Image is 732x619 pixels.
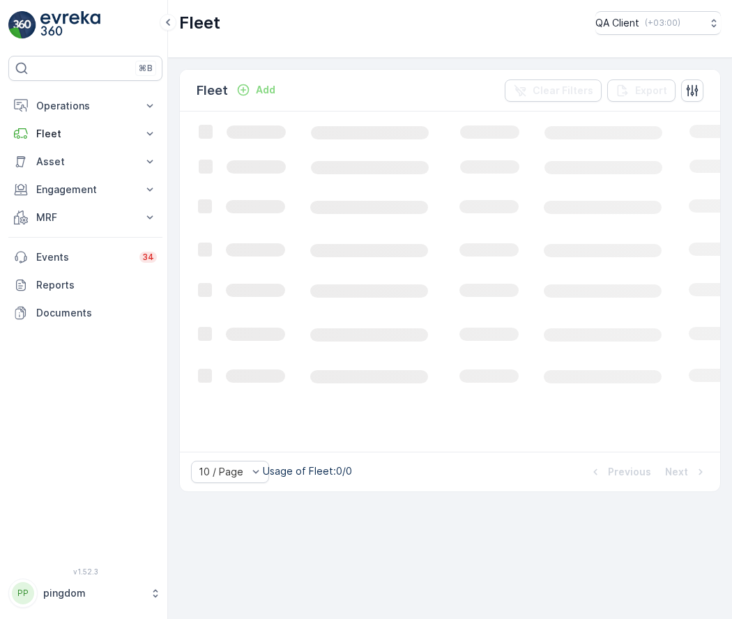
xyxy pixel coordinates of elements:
[36,99,135,113] p: Operations
[587,464,653,480] button: Previous
[179,12,220,34] p: Fleet
[8,299,162,327] a: Documents
[8,120,162,148] button: Fleet
[256,83,275,97] p: Add
[8,11,36,39] img: logo
[36,278,157,292] p: Reports
[8,148,162,176] button: Asset
[533,84,593,98] p: Clear Filters
[8,92,162,120] button: Operations
[8,579,162,608] button: PPpingdom
[263,464,352,478] p: Usage of Fleet : 0/0
[40,11,100,39] img: logo_light-DOdMpM7g.png
[8,271,162,299] a: Reports
[139,63,153,74] p: ⌘B
[36,211,135,224] p: MRF
[607,79,676,102] button: Export
[36,155,135,169] p: Asset
[36,306,157,320] p: Documents
[8,204,162,231] button: MRF
[43,586,143,600] p: pingdom
[36,250,131,264] p: Events
[142,252,154,263] p: 34
[8,176,162,204] button: Engagement
[635,84,667,98] p: Export
[505,79,602,102] button: Clear Filters
[12,582,34,604] div: PP
[8,243,162,271] a: Events34
[664,464,709,480] button: Next
[8,567,162,576] span: v 1.52.3
[197,81,228,100] p: Fleet
[645,17,680,29] p: ( +03:00 )
[36,127,135,141] p: Fleet
[665,465,688,479] p: Next
[608,465,651,479] p: Previous
[231,82,281,98] button: Add
[595,11,721,35] button: QA Client(+03:00)
[595,16,639,30] p: QA Client
[36,183,135,197] p: Engagement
